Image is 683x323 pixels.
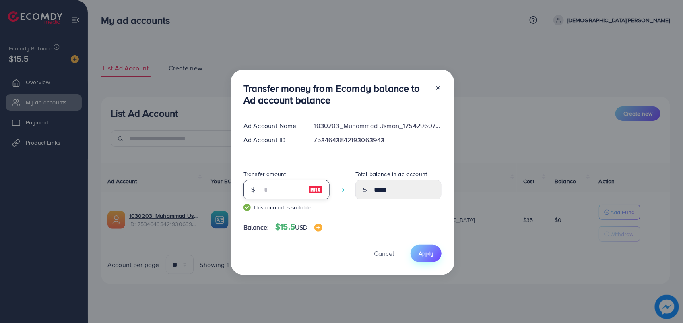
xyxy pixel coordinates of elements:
label: Transfer amount [243,170,286,178]
img: image [308,185,323,195]
small: This amount is suitable [243,203,330,211]
span: USD [295,223,307,232]
h4: $15.5 [275,222,322,232]
span: Cancel [374,249,394,258]
label: Total balance in ad account [355,170,427,178]
div: 7534643842193063943 [307,135,448,145]
h3: Transfer money from Ecomdy balance to Ad account balance [243,83,429,106]
span: Apply [419,249,433,257]
div: 1030203_Muhammad Usman_1754296073204 [307,121,448,130]
button: Apply [411,245,442,262]
img: image [314,224,322,232]
img: guide [243,204,251,211]
button: Cancel [364,245,404,262]
div: Ad Account ID [237,135,307,145]
div: Ad Account Name [237,121,307,130]
span: Balance: [243,223,269,232]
